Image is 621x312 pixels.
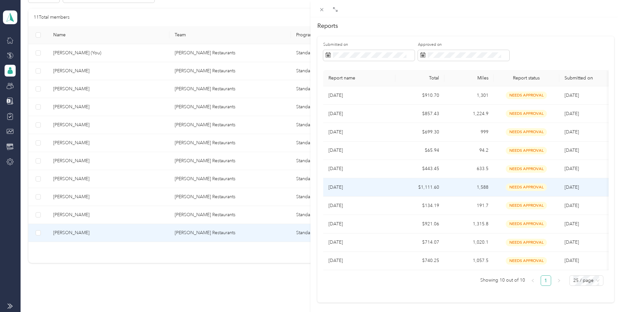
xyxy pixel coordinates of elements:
td: 1,301 [444,86,494,105]
li: Previous Page [528,275,538,286]
button: left [528,275,538,286]
th: Submitted on [559,70,609,86]
span: [DATE] [565,203,579,208]
span: [DATE] [565,129,579,135]
td: $910.70 [395,86,445,105]
span: [DATE] [565,258,579,263]
label: Approved on [418,42,509,48]
td: 191.7 [444,197,494,215]
p: [DATE] [328,202,390,209]
td: $857.43 [395,105,445,123]
td: $65.94 [395,142,445,160]
span: Report status [499,75,554,81]
span: [DATE] [565,93,579,98]
td: 1,224.9 [444,105,494,123]
iframe: Everlance-gr Chat Button Frame [584,275,621,312]
span: needs approval [506,165,547,173]
span: [DATE] [565,111,579,116]
td: $134.19 [395,197,445,215]
span: needs approval [506,202,547,209]
td: 1,020.1 [444,234,494,252]
span: needs approval [506,147,547,154]
span: needs approval [506,220,547,228]
li: Next Page [554,275,564,286]
p: [DATE] [328,110,390,117]
a: 1 [541,276,551,286]
span: [DATE] [565,221,579,227]
span: needs approval [506,110,547,117]
span: needs approval [506,128,547,136]
td: $740.25 [395,252,445,270]
td: 1,057.5 [444,252,494,270]
div: Miles [450,75,488,81]
p: [DATE] [328,257,390,264]
span: needs approval [506,92,547,99]
p: [DATE] [328,239,390,246]
h2: Reports [317,22,614,30]
span: needs approval [506,183,547,191]
td: $699.30 [395,123,445,141]
label: Submitted on [323,42,415,48]
span: right [557,279,561,283]
p: [DATE] [328,129,390,136]
p: [DATE] [328,92,390,99]
span: 25 / page [573,276,599,286]
span: Showing 10 out of 10 [480,275,525,285]
td: 1,588 [444,178,494,197]
td: 999 [444,123,494,141]
td: $714.07 [395,234,445,252]
span: [DATE] [565,239,579,245]
span: [DATE] [565,147,579,153]
p: [DATE] [328,184,390,191]
span: needs approval [506,239,547,246]
th: Report name [323,70,395,86]
td: 94.2 [444,142,494,160]
button: right [554,275,564,286]
p: [DATE] [328,220,390,228]
div: Page Size [569,275,603,286]
td: 1,315.8 [444,215,494,233]
td: $1,111.60 [395,178,445,197]
td: $921.06 [395,215,445,233]
span: needs approval [506,257,547,265]
p: [DATE] [328,165,390,172]
span: [DATE] [565,184,579,190]
td: $443.45 [395,160,445,178]
span: [DATE] [565,166,579,171]
td: 633.5 [444,160,494,178]
div: Total [401,75,439,81]
p: [DATE] [328,147,390,154]
span: left [531,279,535,283]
